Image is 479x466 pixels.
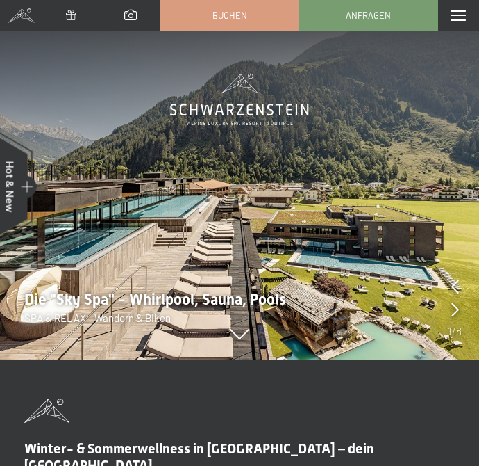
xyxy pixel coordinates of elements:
[24,312,171,324] span: SPA & RELAX - Wandern & Biken
[161,1,299,30] a: Buchen
[448,323,452,339] span: 1
[24,291,286,308] span: Die "Sky Spa" - Whirlpool, Sauna, Pools
[212,9,247,22] span: Buchen
[300,1,437,30] a: Anfragen
[346,9,391,22] span: Anfragen
[456,323,462,339] span: 8
[452,323,456,339] span: /
[4,161,17,212] span: Hot & New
